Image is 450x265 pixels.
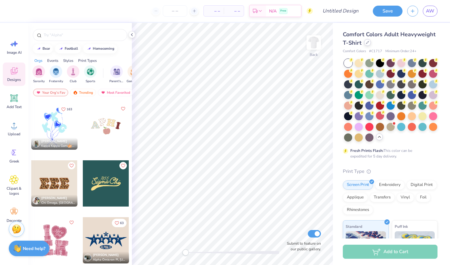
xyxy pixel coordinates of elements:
[52,68,59,75] img: Fraternity Image
[58,105,75,113] button: Like
[32,65,45,84] div: filter for Sorority
[385,49,417,54] span: Minimum Order: 24 +
[343,31,436,47] span: Comfort Colors Adult Heavyweight T-Shirt
[7,77,21,82] span: Designs
[416,193,431,202] div: Foil
[93,253,119,257] span: [PERSON_NAME]
[269,8,277,14] span: N/A
[109,65,124,84] div: filter for Parent's Weekend
[163,5,187,17] input: – –
[317,5,363,17] input: Untitled Design
[373,6,402,17] button: Save
[280,9,286,13] span: Free
[41,139,67,143] span: [PERSON_NAME]
[423,6,437,17] a: AW
[283,241,321,252] label: Submit to feature on our public gallery.
[112,219,127,227] button: Like
[119,162,127,169] button: Like
[70,89,96,96] div: Trending
[120,222,124,225] span: 63
[67,65,79,84] div: filter for Club
[369,49,382,54] span: # C1717
[49,79,63,84] span: Fraternity
[426,7,434,15] span: AW
[49,65,63,84] button: filter button
[346,223,362,230] span: Standard
[346,231,386,262] img: Standard
[23,246,45,252] strong: Need help?
[395,231,435,262] img: Puff Ink
[63,58,73,63] div: Styles
[58,47,63,51] img: trend_line.gif
[55,44,81,53] button: football
[33,44,53,53] button: bear
[36,47,41,51] img: trend_line.gif
[127,65,141,84] button: filter button
[43,32,123,38] input: Try "Alpha"
[182,249,189,256] div: Accessibility label
[310,52,318,57] div: Back
[70,79,77,84] span: Club
[307,36,320,49] img: Back
[7,50,22,55] span: Image AI
[78,58,97,63] div: Print Types
[119,105,127,112] button: Like
[7,218,22,223] span: Decorate
[67,108,72,111] span: 163
[101,90,106,95] img: most_fav.gif
[73,90,78,95] img: trending.gif
[35,68,42,75] img: Sorority Image
[370,193,395,202] div: Transfers
[93,257,127,262] span: Alpha Omicron Pi, [US_STATE] A&M University
[343,168,437,175] div: Print Type
[207,8,220,14] span: – –
[9,159,19,164] span: Greek
[42,47,50,50] div: bear
[375,180,405,190] div: Embroidery
[93,47,114,50] div: homecoming
[127,79,141,84] span: Game Day
[84,65,97,84] button: filter button
[130,68,137,75] img: Game Day Image
[4,186,24,196] span: Clipart & logos
[49,65,63,84] div: filter for Fraternity
[343,180,373,190] div: Screen Print
[395,223,408,230] span: Puff Ink
[33,89,68,96] div: Your Org's Fav
[36,90,41,95] img: most_fav.gif
[65,47,78,50] div: football
[68,219,75,226] button: Like
[7,104,22,109] span: Add Text
[343,49,366,54] span: Comfort Colors
[34,58,42,63] div: Orgs
[41,196,67,200] span: [PERSON_NAME]
[350,148,383,153] strong: Fresh Prints Flash:
[350,148,427,159] div: This color can be expedited for 5 day delivery.
[343,205,373,215] div: Rhinestones
[109,79,124,84] span: Parent's Weekend
[343,193,368,202] div: Applique
[227,8,240,14] span: – –
[68,162,75,169] button: Like
[32,65,45,84] button: filter button
[67,65,79,84] button: filter button
[86,79,95,84] span: Sports
[41,144,75,148] span: Kappa Kappa Gamma, [GEOGRAPHIC_DATA]
[70,68,77,75] img: Club Image
[41,201,75,205] span: Chi Omega, [GEOGRAPHIC_DATA]
[83,44,117,53] button: homecoming
[84,65,97,84] div: filter for Sports
[407,180,437,190] div: Digital Print
[109,65,124,84] button: filter button
[8,132,20,137] span: Upload
[127,65,141,84] div: filter for Game Day
[397,193,414,202] div: Vinyl
[47,58,58,63] div: Events
[87,68,94,75] img: Sports Image
[33,79,45,84] span: Sorority
[113,68,120,75] img: Parent's Weekend Image
[98,89,133,96] div: Most Favorited
[87,47,92,51] img: trend_line.gif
